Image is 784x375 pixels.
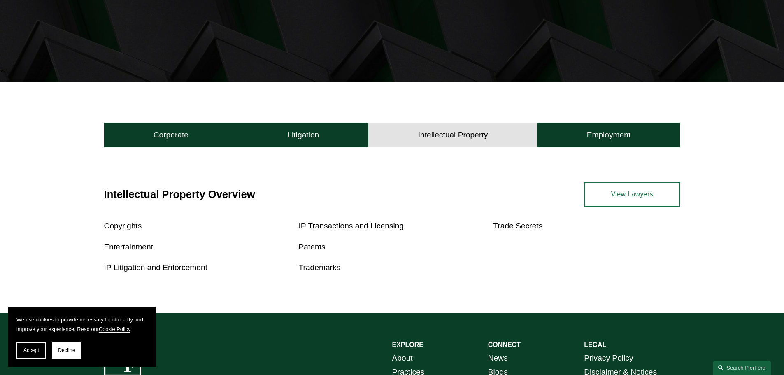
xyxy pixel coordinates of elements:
a: Trade Secrets [493,221,542,230]
p: We use cookies to provide necessary functionality and improve your experience. Read our . [16,315,148,334]
a: Trademarks [299,263,341,272]
strong: CONNECT [488,341,521,348]
a: Cookie Policy [99,326,130,332]
a: Entertainment [104,242,153,251]
a: Privacy Policy [584,351,633,366]
h4: Litigation [287,130,319,140]
a: News [488,351,508,366]
a: Patents [299,242,326,251]
button: Accept [16,342,46,359]
button: Decline [52,342,81,359]
strong: EXPLORE [392,341,423,348]
a: Copyrights [104,221,142,230]
h4: Corporate [154,130,188,140]
strong: LEGAL [584,341,606,348]
section: Cookie banner [8,307,156,367]
a: IP Transactions and Licensing [299,221,404,230]
h4: Employment [587,130,631,140]
a: About [392,351,413,366]
span: Decline [58,347,75,353]
a: IP Litigation and Enforcement [104,263,207,272]
a: View Lawyers [584,182,680,207]
a: Intellectual Property Overview [104,189,255,200]
a: Search this site [713,361,771,375]
h4: Intellectual Property [418,130,488,140]
span: Accept [23,347,39,353]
